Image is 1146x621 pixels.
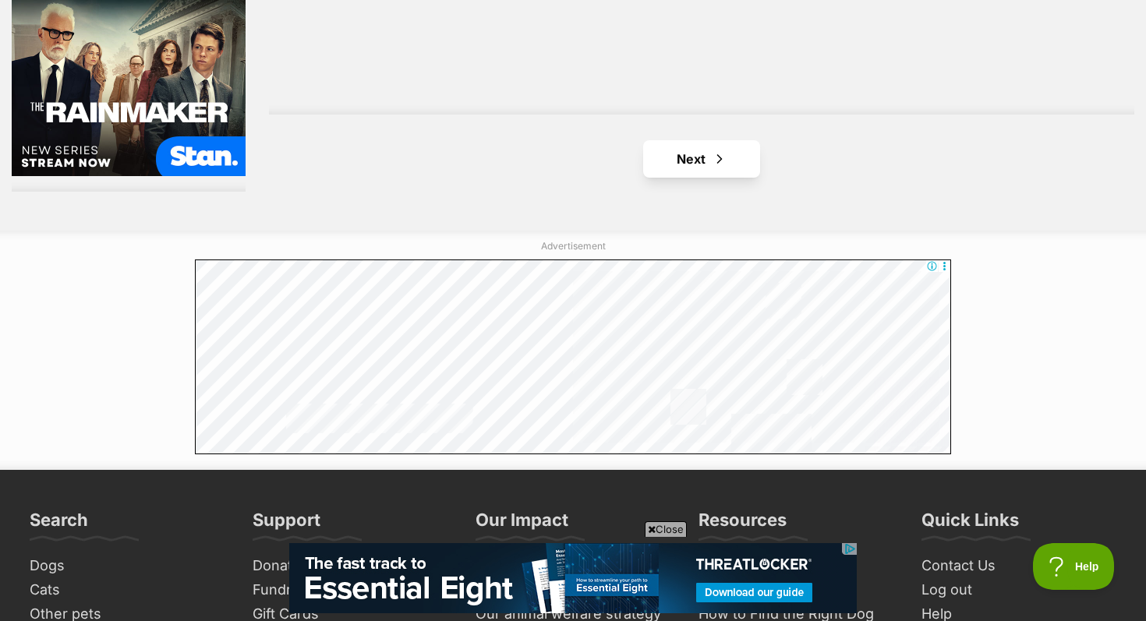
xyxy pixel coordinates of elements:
iframe: Help Scout Beacon - Open [1033,543,1115,590]
iframe: Advertisement [195,259,951,454]
h3: Quick Links [921,509,1019,540]
a: Dogs [23,554,231,578]
a: Log out [915,578,1123,602]
a: Contact Us [915,554,1123,578]
h3: Search [30,509,88,540]
h3: Support [253,509,320,540]
a: Fundraise [246,578,454,602]
a: Next page [643,140,760,178]
a: Cats [23,578,231,602]
a: Donate [246,554,454,578]
nav: Pagination [269,140,1134,178]
h3: Our Impact [476,509,568,540]
iframe: Advertisement [289,543,857,613]
span: Close [645,521,687,537]
h3: Resources [699,509,787,540]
